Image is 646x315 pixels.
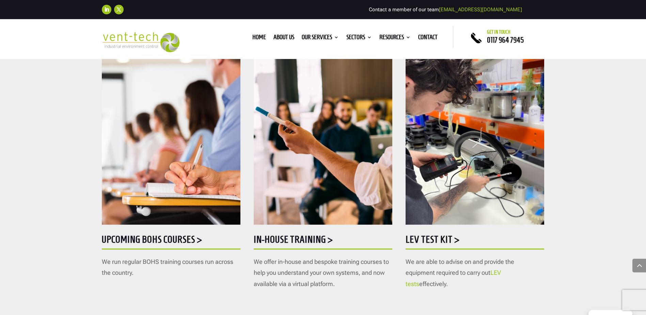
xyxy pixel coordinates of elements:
span: We are able to advise on and provide the equipment required to carry out effectively. [406,258,514,287]
a: [EMAIL_ADDRESS][DOMAIN_NAME] [439,6,522,13]
h5: In-house training > [254,235,392,248]
a: About us [273,35,294,42]
h5: LEV Test Kit > [406,235,544,248]
p: We run regular BOHS training courses run across the country. [102,256,240,279]
img: 2023-09-27T08_35_16.549ZVENT-TECH---Clear-background [102,32,180,52]
a: Sectors [346,35,372,42]
a: Follow on LinkedIn [102,5,111,14]
img: Testing - 1 [406,45,544,225]
a: Contact [418,35,438,42]
a: Home [252,35,266,42]
span: We offer in-house and bespoke training courses to help you understand your own systems, and now a... [254,258,389,287]
img: AdobeStock_142781697 [254,45,392,225]
a: Our Services [302,35,339,42]
a: LEV tests [406,269,501,287]
img: AdobeStock_295110466 [102,45,240,225]
h5: Upcoming BOHS courses > [102,235,240,248]
a: Follow on X [114,5,124,14]
span: Contact a member of our team [369,6,522,13]
span: Get in touch [487,29,510,35]
a: 0117 964 7945 [487,36,524,44]
a: Resources [379,35,411,42]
